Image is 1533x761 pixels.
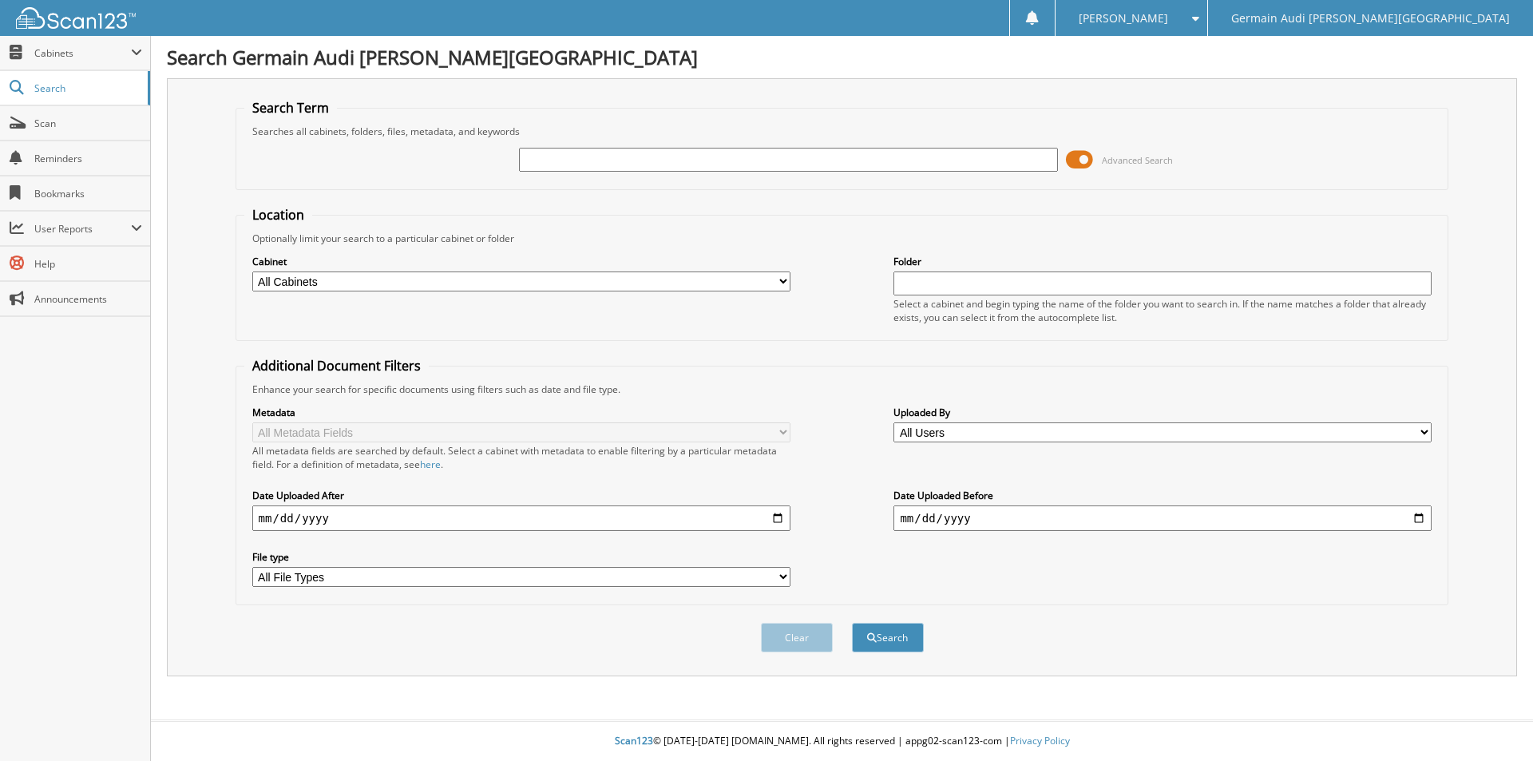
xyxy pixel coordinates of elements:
div: © [DATE]-[DATE] [DOMAIN_NAME]. All rights reserved | appg02-scan123-com | [151,722,1533,761]
div: Enhance your search for specific documents using filters such as date and file type. [244,382,1440,396]
div: Searches all cabinets, folders, files, metadata, and keywords [244,125,1440,138]
span: Help [34,257,142,271]
a: Privacy Policy [1010,734,1070,747]
span: Search [34,81,140,95]
span: Bookmarks [34,187,142,200]
span: Announcements [34,292,142,306]
input: start [252,505,790,531]
span: Cabinets [34,46,131,60]
label: Metadata [252,406,790,419]
legend: Location [244,206,312,224]
span: User Reports [34,222,131,236]
a: here [420,458,441,471]
h1: Search Germain Audi [PERSON_NAME][GEOGRAPHIC_DATA] [167,44,1517,70]
label: Cabinet [252,255,790,268]
span: Scan123 [615,734,653,747]
span: Advanced Search [1102,154,1173,166]
div: All metadata fields are searched by default. Select a cabinet with metadata to enable filtering b... [252,444,790,471]
img: scan123-logo-white.svg [16,7,136,29]
div: Select a cabinet and begin typing the name of the folder you want to search in. If the name match... [893,297,1432,324]
iframe: Chat Widget [1453,684,1533,761]
span: Reminders [34,152,142,165]
button: Clear [761,623,833,652]
span: [PERSON_NAME] [1079,14,1168,23]
button: Search [852,623,924,652]
label: File type [252,550,790,564]
label: Date Uploaded After [252,489,790,502]
legend: Additional Document Filters [244,357,429,375]
input: end [893,505,1432,531]
label: Folder [893,255,1432,268]
legend: Search Term [244,99,337,117]
label: Uploaded By [893,406,1432,419]
div: Optionally limit your search to a particular cabinet or folder [244,232,1440,245]
span: Germain Audi [PERSON_NAME][GEOGRAPHIC_DATA] [1231,14,1510,23]
span: Scan [34,117,142,130]
label: Date Uploaded Before [893,489,1432,502]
